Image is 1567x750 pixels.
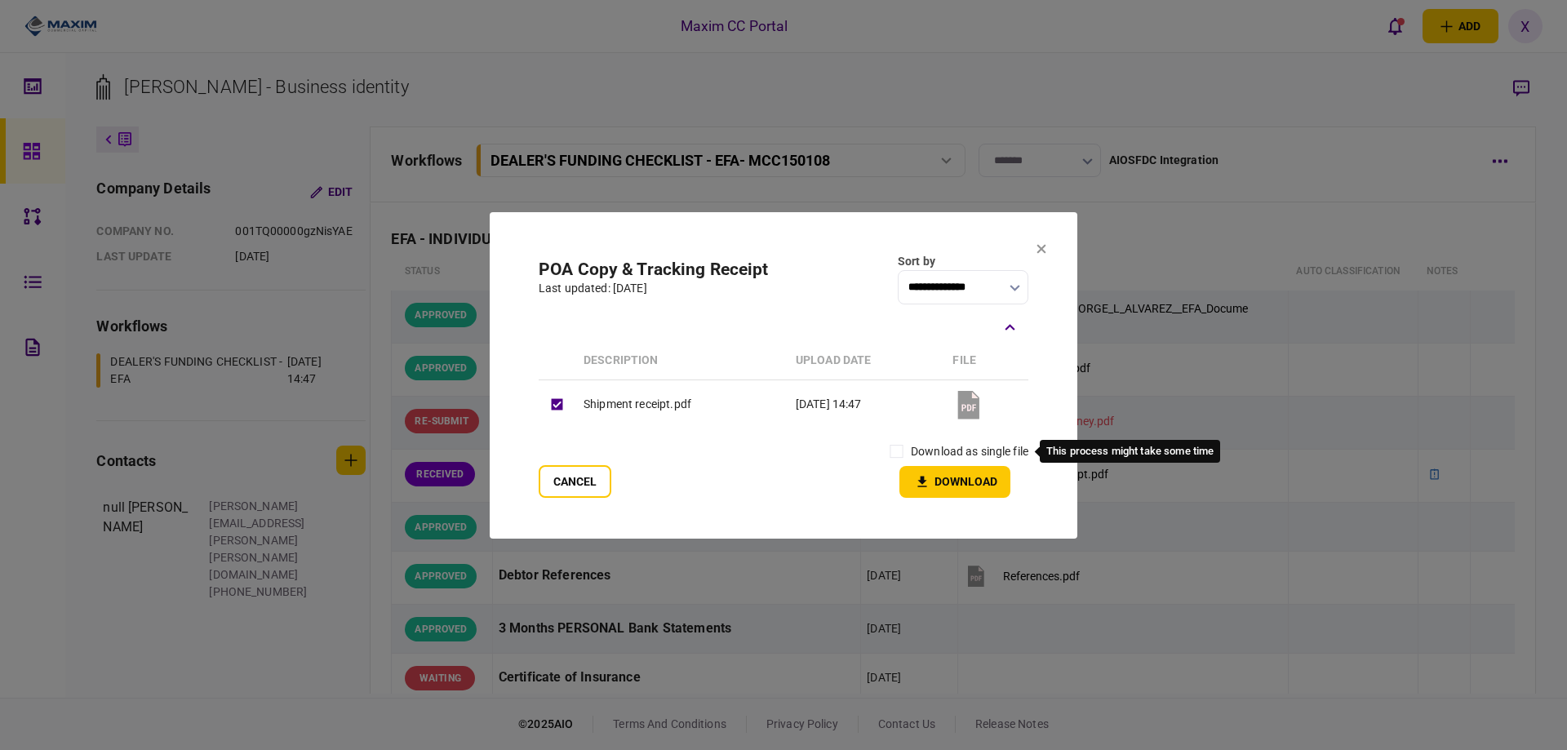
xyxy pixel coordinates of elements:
td: Shipment receipt.pdf [575,379,788,429]
button: Cancel [539,465,611,498]
td: [DATE] 14:47 [788,379,945,429]
th: file [944,342,1028,380]
div: Sort by [898,253,1028,270]
th: Description [575,342,788,380]
div: last updated: [DATE] [539,280,769,297]
button: Download [899,466,1010,498]
th: upload date [788,342,945,380]
h2: POA Copy & Tracking Receipt [539,260,769,280]
label: download as single file [911,443,1028,460]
